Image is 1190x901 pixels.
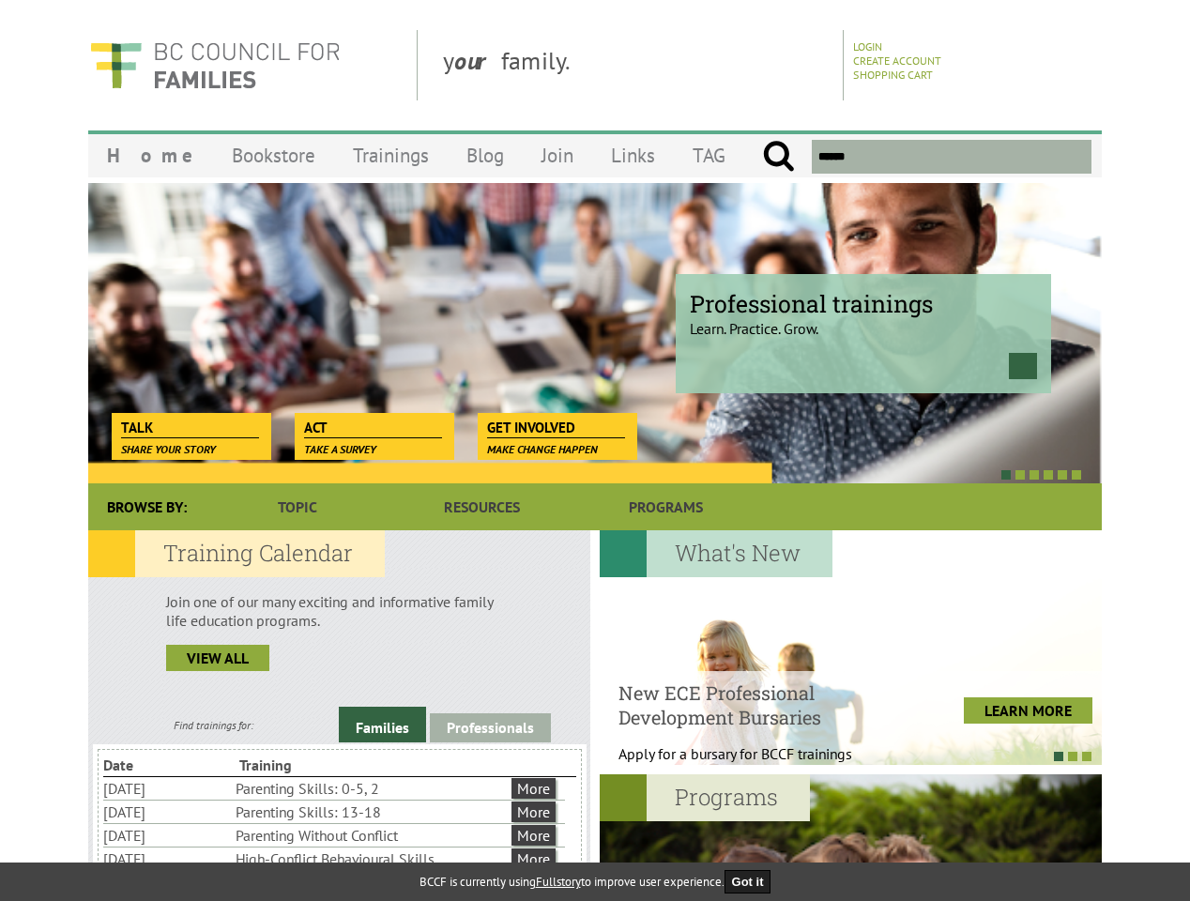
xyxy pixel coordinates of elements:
[88,133,213,177] a: Home
[121,442,216,456] span: Share your story
[88,530,385,577] h2: Training Calendar
[428,30,844,100] div: y family.
[304,418,442,438] span: Act
[511,825,556,846] a: More
[762,140,795,174] input: Submit
[853,68,933,82] a: Shopping Cart
[690,288,1037,319] span: Professional trainings
[487,418,625,438] span: Get Involved
[574,483,758,530] a: Programs
[166,592,512,630] p: Join one of our many exciting and informative family life education programs.
[674,133,744,177] a: TAG
[88,483,206,530] div: Browse By:
[511,848,556,869] a: More
[511,778,556,799] a: More
[304,442,376,456] span: Take a survey
[592,133,674,177] a: Links
[334,133,448,177] a: Trainings
[236,824,508,847] li: Parenting Without Conflict
[103,777,232,800] li: [DATE]
[103,824,232,847] li: [DATE]
[536,874,581,890] a: Fullstory
[112,413,268,439] a: Talk Share your story
[430,713,551,742] a: Professionals
[600,530,832,577] h2: What's New
[339,707,426,742] a: Families
[239,754,372,776] li: Training
[725,870,771,893] button: Got it
[103,848,232,870] li: [DATE]
[690,303,1037,338] p: Learn. Practice. Grow.
[206,483,389,530] a: Topic
[389,483,573,530] a: Resources
[853,53,941,68] a: Create Account
[618,744,899,782] p: Apply for a bursary for BCCF trainings West...
[236,777,508,800] li: Parenting Skills: 0-5, 2
[166,645,269,671] a: view all
[511,802,556,822] a: More
[88,30,342,100] img: BC Council for FAMILIES
[853,39,882,53] a: Login
[88,718,339,732] div: Find trainings for:
[213,133,334,177] a: Bookstore
[523,133,592,177] a: Join
[448,133,523,177] a: Blog
[236,848,508,870] li: High-Conflict Behavioural Skills
[478,413,634,439] a: Get Involved Make change happen
[487,442,598,456] span: Make change happen
[295,413,451,439] a: Act Take a survey
[964,697,1092,724] a: LEARN MORE
[236,801,508,823] li: Parenting Skills: 13-18
[600,774,810,821] h2: Programs
[103,754,236,776] li: Date
[454,45,501,76] strong: our
[103,801,232,823] li: [DATE]
[121,418,259,438] span: Talk
[618,680,899,729] h4: New ECE Professional Development Bursaries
